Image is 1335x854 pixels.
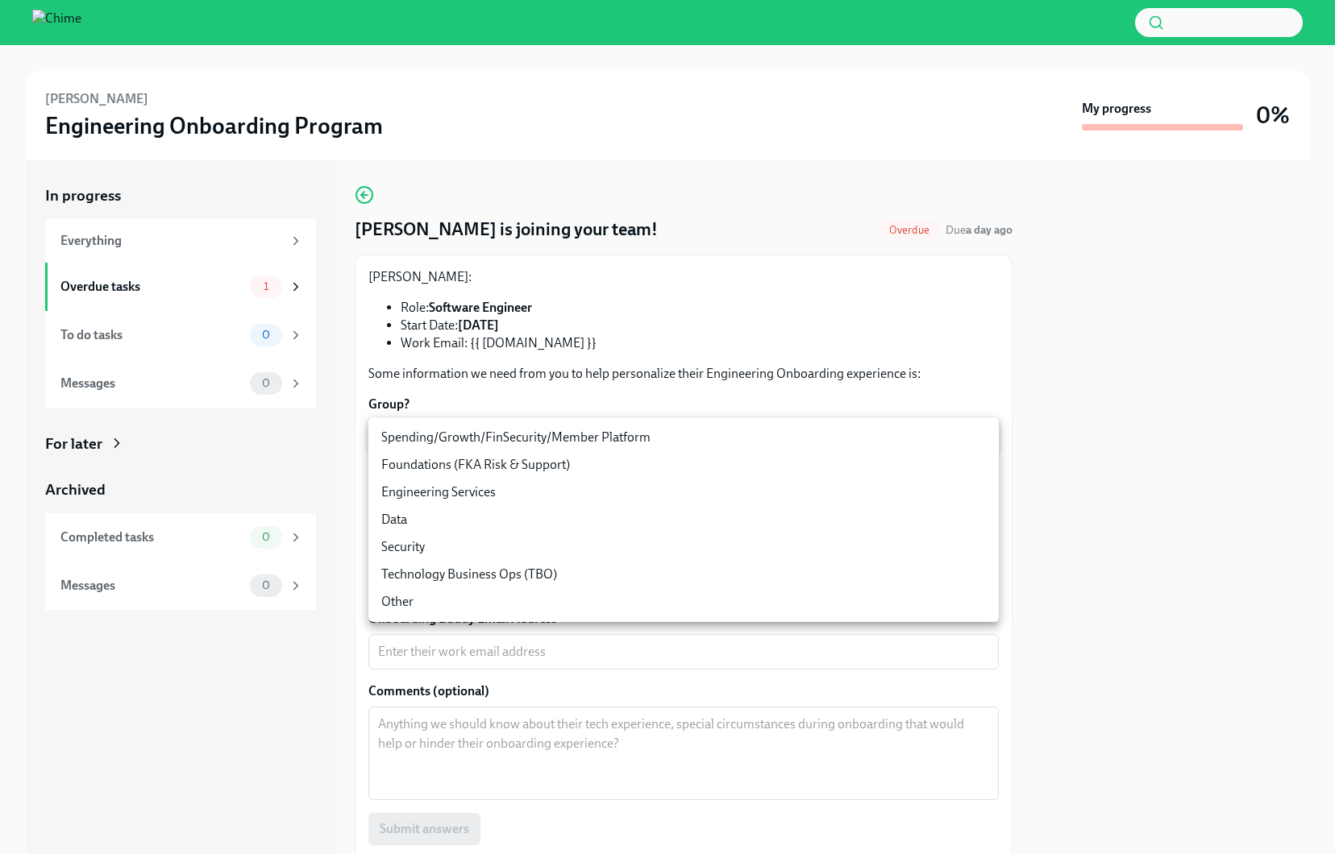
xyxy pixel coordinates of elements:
[368,588,999,616] li: Other
[368,506,999,533] li: Data
[368,451,999,479] li: Foundations (FKA Risk & Support)
[368,533,999,561] li: Security
[368,424,999,451] li: Spending/Growth/FinSecurity/Member Platform
[368,479,999,506] li: Engineering Services
[368,561,999,588] li: Technology Business Ops (TBO)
